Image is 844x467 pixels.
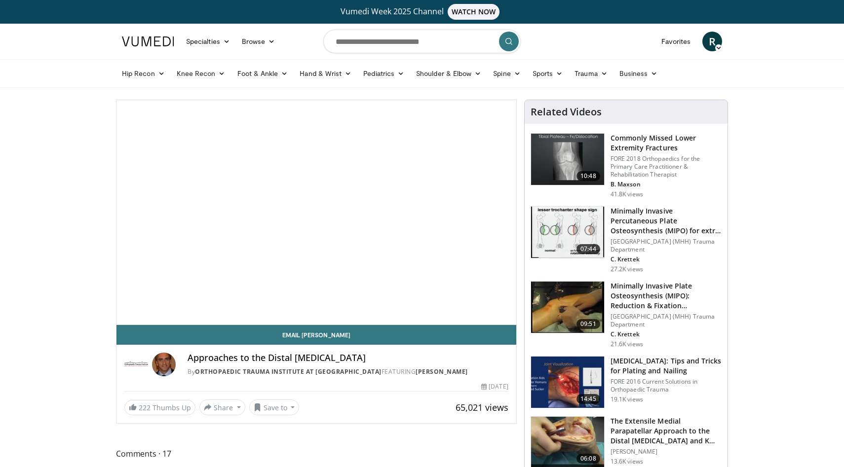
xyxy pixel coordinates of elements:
h4: Related Videos [531,106,602,118]
p: 21.6K views [611,340,643,348]
a: 09:51 Minimally Invasive Plate Osteosynthesis (MIPO): Reduction & Fixation… [GEOGRAPHIC_DATA] (MH... [531,281,722,348]
a: Business [614,64,664,83]
span: WATCH NOW [448,4,500,20]
p: 13.6K views [611,458,643,466]
p: 41.8K views [611,190,643,198]
a: Spine [487,64,526,83]
p: C. Krettek [611,255,722,263]
a: Favorites [655,32,696,51]
a: Pediatrics [357,64,410,83]
img: x0JBUkvnwpAy-qi34xMDoxOjBvO1TC8Z.150x105_q85_crop-smart_upscale.jpg [531,282,604,333]
a: Vumedi Week 2025 ChannelWATCH NOW [123,4,721,20]
p: [GEOGRAPHIC_DATA] (MHH) Trauma Department [611,238,722,253]
span: 09:51 [576,319,600,329]
img: Avatar [152,353,176,376]
a: Orthopaedic Trauma Institute at [GEOGRAPHIC_DATA] [195,367,382,376]
span: 07:44 [576,244,600,254]
a: R [702,32,722,51]
img: 4aa379b6-386c-4fb5-93ee-de5617843a87.150x105_q85_crop-smart_upscale.jpg [531,134,604,185]
a: Specialties [180,32,236,51]
h4: Approaches to the Distal [MEDICAL_DATA] [188,353,508,363]
p: [PERSON_NAME] [611,448,722,456]
h3: The Extensile Medial Parapatellar Approach to the Distal [MEDICAL_DATA] and K… [611,416,722,446]
span: 65,021 views [456,401,508,413]
a: Knee Recon [171,64,231,83]
a: Trauma [569,64,614,83]
a: Sports [527,64,569,83]
a: 14:45 [MEDICAL_DATA]: Tips and Tricks for Plating and Nailing FORE 2016 Current Solutions in Orth... [531,356,722,408]
p: C. Krettek [611,330,722,338]
a: Foot & Ankle [231,64,294,83]
span: Comments 17 [116,447,517,460]
img: fylOjp5pkC-GA4Zn4xMDoxOjBrO-I4W8_9.150x105_q85_crop-smart_upscale.jpg [531,207,604,258]
h3: Minimally Invasive Plate Osteosynthesis (MIPO): Reduction & Fixation… [611,281,722,311]
h3: Commonly Missed Lower Extremity Fractures [611,133,722,153]
p: 27.2K views [611,265,643,273]
a: [PERSON_NAME] [416,367,468,376]
a: 10:48 Commonly Missed Lower Extremity Fractures FORE 2018 Orthopaedics for the Primary Care Pract... [531,133,722,198]
span: 14:45 [576,394,600,404]
a: Hand & Wrist [294,64,357,83]
span: 222 [139,403,151,412]
a: Hip Recon [116,64,171,83]
p: 19.1K views [611,395,643,403]
h3: Minimally Invasive Percutaneous Plate Osteosynthesis (MIPO) for extr… [611,206,722,236]
p: FORE 2018 Orthopaedics for the Primary Care Practitioner & Rehabilitation Therapist [611,155,722,179]
a: Browse [236,32,281,51]
a: 222 Thumbs Up [124,400,195,415]
p: FORE 2016 Current Solutions in Orthopaedic Trauma [611,378,722,394]
img: VuMedi Logo [122,36,174,46]
span: 06:08 [576,454,600,464]
p: B. Maxson [611,180,722,188]
img: cb807dfe-f02f-4aa3-9a62-dcfa16b747aa.150x105_q85_crop-smart_upscale.jpg [531,357,604,408]
input: Search topics, interventions [323,30,521,53]
div: [DATE] [481,382,508,391]
span: 10:48 [576,171,600,181]
img: Orthopaedic Trauma Institute at UCSF [124,353,148,376]
video-js: Video Player [116,100,516,325]
a: Shoulder & Elbow [410,64,487,83]
a: 07:44 Minimally Invasive Percutaneous Plate Osteosynthesis (MIPO) for extr… [GEOGRAPHIC_DATA] (MH... [531,206,722,273]
button: Share [199,399,245,415]
div: By FEATURING [188,367,508,376]
a: Email [PERSON_NAME] [116,325,516,345]
button: Save to [249,399,300,415]
h3: [MEDICAL_DATA]: Tips and Tricks for Plating and Nailing [611,356,722,376]
p: [GEOGRAPHIC_DATA] (MHH) Trauma Department [611,313,722,328]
